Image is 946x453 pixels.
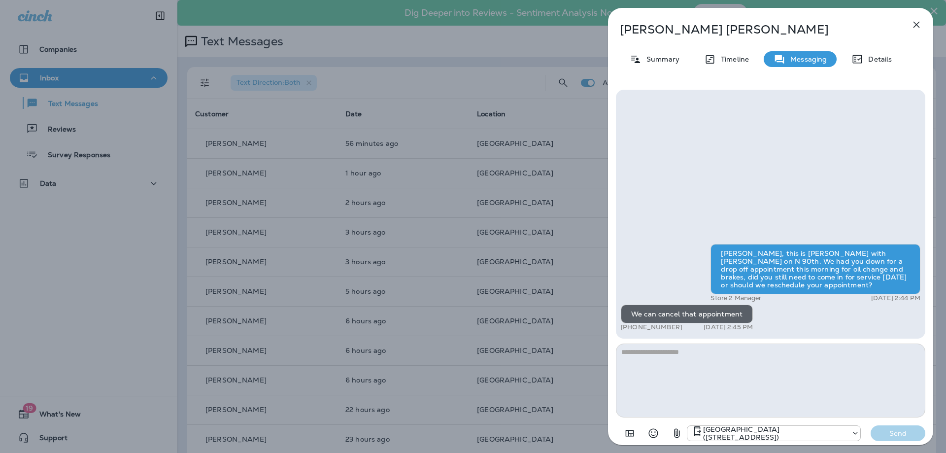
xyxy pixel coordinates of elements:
[620,23,889,36] p: [PERSON_NAME] [PERSON_NAME]
[620,423,640,443] button: Add in a premade template
[642,55,679,63] p: Summary
[703,425,846,441] p: [GEOGRAPHIC_DATA] ([STREET_ADDRESS])
[871,294,920,302] p: [DATE] 2:44 PM
[863,55,892,63] p: Details
[621,305,753,323] div: We can cancel that appointment
[687,425,860,441] div: +1 (402) 571-1201
[785,55,827,63] p: Messaging
[643,423,663,443] button: Select an emoji
[621,323,682,331] p: [PHONE_NUMBER]
[704,323,753,331] p: [DATE] 2:45 PM
[716,55,749,63] p: Timeline
[710,294,761,302] p: Store 2 Manager
[710,244,920,294] div: [PERSON_NAME], this is [PERSON_NAME] with [PERSON_NAME] on N 90th. We had you down for a drop off...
